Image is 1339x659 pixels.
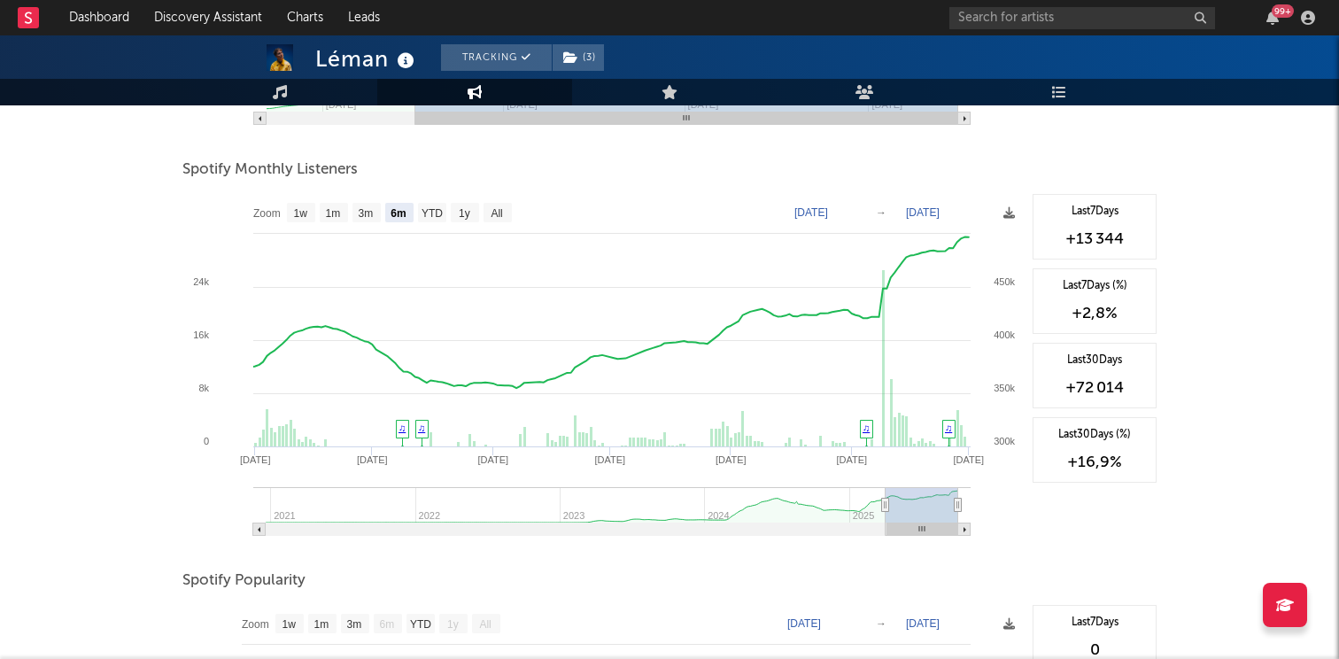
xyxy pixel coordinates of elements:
[198,383,209,393] text: 8k
[422,207,443,220] text: YTD
[994,383,1015,393] text: 350k
[1266,11,1279,25] button: 99+
[836,454,867,465] text: [DATE]
[876,206,886,219] text: →
[441,44,552,71] button: Tracking
[1042,353,1147,368] div: Last 30 Days
[380,618,395,631] text: 6m
[410,618,431,631] text: YTD
[315,44,419,74] div: Léman
[863,423,870,433] a: ♫
[876,617,886,630] text: →
[1042,452,1147,473] div: +16,9 %
[994,436,1015,446] text: 300k
[347,618,362,631] text: 3m
[994,329,1015,340] text: 400k
[204,436,209,446] text: 0
[193,276,209,287] text: 24k
[447,618,459,631] text: 1y
[193,329,209,340] text: 16k
[1042,229,1147,250] div: +13 344
[1042,615,1147,631] div: Last 7 Days
[1042,377,1147,399] div: +72 014
[283,618,297,631] text: 1w
[418,423,425,433] a: ♫
[1042,278,1147,294] div: Last 7 Days (%)
[787,617,821,630] text: [DATE]
[391,207,406,220] text: 6m
[906,206,940,219] text: [DATE]
[552,44,605,71] span: ( 3 )
[182,570,306,592] span: Spotify Popularity
[459,207,470,220] text: 1y
[949,7,1215,29] input: Search for artists
[182,159,358,181] span: Spotify Monthly Listeners
[716,454,747,465] text: [DATE]
[253,207,281,220] text: Zoom
[357,454,388,465] text: [DATE]
[477,454,508,465] text: [DATE]
[242,618,269,631] text: Zoom
[594,454,625,465] text: [DATE]
[794,206,828,219] text: [DATE]
[1272,4,1294,18] div: 99 +
[399,423,406,433] a: ♫
[1042,427,1147,443] div: Last 30 Days (%)
[491,207,502,220] text: All
[479,618,491,631] text: All
[240,454,271,465] text: [DATE]
[553,44,604,71] button: (3)
[326,207,341,220] text: 1m
[1042,204,1147,220] div: Last 7 Days
[994,276,1015,287] text: 450k
[945,423,952,433] a: ♫
[953,454,984,465] text: [DATE]
[294,207,308,220] text: 1w
[314,618,329,631] text: 1m
[906,617,940,630] text: [DATE]
[1042,303,1147,324] div: +2,8 %
[359,207,374,220] text: 3m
